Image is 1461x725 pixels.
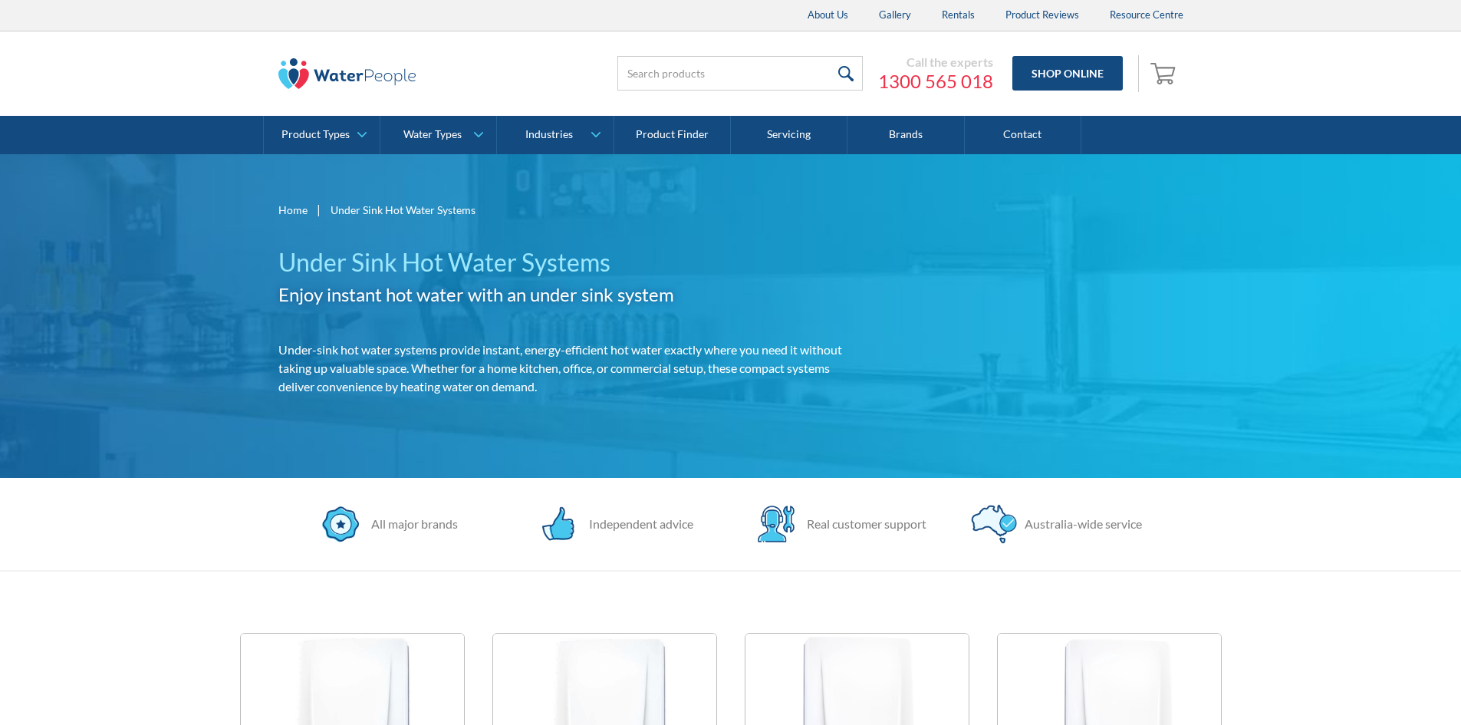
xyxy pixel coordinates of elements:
[1012,56,1123,91] a: Shop Online
[497,116,613,154] a: Industries
[1147,55,1183,92] a: Open empty cart
[581,515,693,533] div: Independent advice
[315,200,323,219] div: |
[525,128,573,141] div: Industries
[278,202,308,218] a: Home
[264,116,380,154] a: Product Types
[847,116,964,154] a: Brands
[965,116,1081,154] a: Contact
[278,341,867,396] p: Under-sink hot water systems provide instant, energy-efficient hot water exactly where you need i...
[731,116,847,154] a: Servicing
[278,58,416,89] img: The Water People
[1150,61,1180,85] img: shopping cart
[614,116,731,154] a: Product Finder
[278,281,867,308] h2: Enjoy instant hot water with an under sink system
[1017,515,1142,533] div: Australia-wide service
[380,116,496,154] a: Water Types
[331,202,475,218] div: Under Sink Hot Water Systems
[878,54,993,70] div: Call the experts
[878,70,993,93] a: 1300 565 018
[799,515,926,533] div: Real customer support
[281,128,350,141] div: Product Types
[617,56,863,91] input: Search products
[278,244,867,281] h1: Under Sink Hot Water Systems
[364,515,458,533] div: All major brands
[403,128,462,141] div: Water Types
